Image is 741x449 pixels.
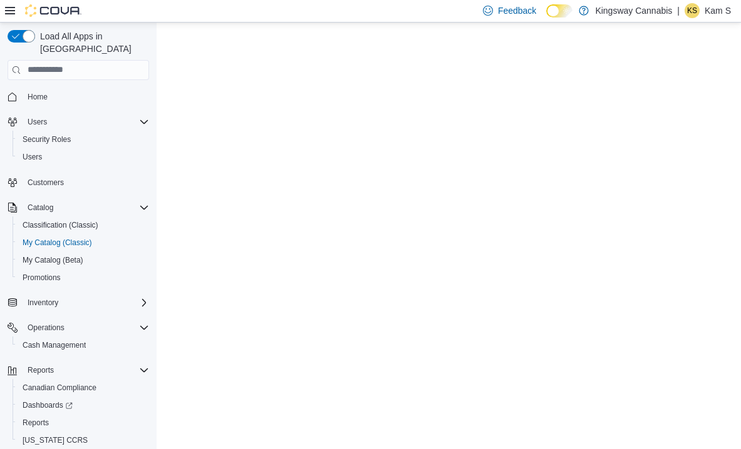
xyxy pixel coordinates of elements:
span: Promotions [23,273,61,283]
span: Operations [23,320,149,335]
span: Reports [28,365,54,375]
span: Promotions [18,270,149,285]
a: Home [23,89,53,104]
button: Promotions [13,269,154,286]
p: Kingsway Cannabis [595,3,672,18]
button: Catalog [3,199,154,216]
span: Security Roles [23,134,71,144]
button: Home [3,88,154,106]
span: Users [28,117,47,127]
span: My Catalog (Classic) [23,238,92,248]
button: Cash Management [13,336,154,354]
button: Reports [13,414,154,431]
button: Reports [23,363,59,378]
span: Reports [23,418,49,428]
span: Canadian Compliance [23,383,96,393]
p: Kam S [705,3,731,18]
button: Catalog [23,200,58,215]
span: Catalog [23,200,149,215]
span: Dashboards [18,398,149,413]
input: Dark Mode [546,4,573,18]
a: Classification (Classic) [18,218,103,233]
span: My Catalog (Beta) [18,253,149,268]
a: Users [18,149,47,164]
a: Security Roles [18,132,76,147]
button: Inventory [3,294,154,311]
button: My Catalog (Beta) [13,251,154,269]
span: Users [23,114,149,129]
button: Canadian Compliance [13,379,154,396]
a: Reports [18,415,54,430]
button: Customers [3,173,154,191]
span: Customers [28,178,64,188]
span: Dashboards [23,400,73,410]
a: Customers [23,175,69,190]
a: Canadian Compliance [18,380,101,395]
a: Promotions [18,270,66,285]
span: My Catalog (Classic) [18,235,149,250]
span: Classification (Classic) [23,220,98,230]
button: Reports [3,361,154,379]
span: Customers [23,174,149,190]
span: Users [18,149,149,164]
span: Classification (Classic) [18,218,149,233]
span: Load All Apps in [GEOGRAPHIC_DATA] [35,30,149,55]
button: Inventory [23,295,63,310]
span: Catalog [28,203,53,213]
button: Classification (Classic) [13,216,154,234]
div: Kam S [685,3,700,18]
button: Users [23,114,52,129]
button: [US_STATE] CCRS [13,431,154,449]
button: Users [13,148,154,166]
a: My Catalog (Beta) [18,253,88,268]
a: Dashboards [18,398,78,413]
span: Home [28,92,48,102]
span: Canadian Compliance [18,380,149,395]
span: Reports [18,415,149,430]
p: | [677,3,680,18]
a: Dashboards [13,396,154,414]
span: Operations [28,323,65,333]
span: Home [23,89,149,104]
span: My Catalog (Beta) [23,255,83,265]
a: My Catalog (Classic) [18,235,97,250]
button: Users [3,113,154,131]
span: Feedback [498,4,536,17]
span: Security Roles [18,132,149,147]
button: Operations [23,320,70,335]
button: Security Roles [13,131,154,148]
button: Operations [3,319,154,336]
span: Inventory [23,295,149,310]
span: Washington CCRS [18,433,149,448]
span: [US_STATE] CCRS [23,435,88,445]
a: Cash Management [18,338,91,353]
span: Cash Management [18,338,149,353]
a: [US_STATE] CCRS [18,433,93,448]
span: KS [687,3,697,18]
button: My Catalog (Classic) [13,234,154,251]
img: Cova [25,4,81,17]
span: Reports [23,363,149,378]
span: Users [23,152,42,162]
span: Cash Management [23,340,86,350]
span: Inventory [28,298,58,308]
